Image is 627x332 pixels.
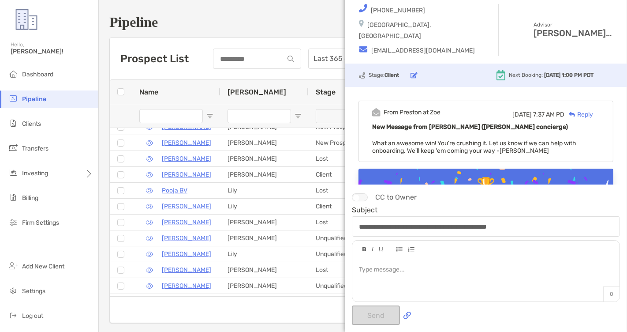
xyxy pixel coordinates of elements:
[372,140,576,155] span: What an awesome win! You're crushing it. Let us know if we can help with onboarding. We'll keep '...
[362,247,366,252] img: Editor control icon
[162,137,211,148] a: [PERSON_NAME]
[8,310,19,321] img: logout icon
[22,194,38,202] span: Billing
[162,169,211,180] a: [PERSON_NAME]
[220,230,309,246] div: [PERSON_NAME]
[369,70,399,81] p: Stage:
[220,199,309,214] div: Lily
[220,167,309,182] div: [PERSON_NAME]
[496,70,505,80] img: Icon. Next meeting date
[22,219,59,226] span: Firm Settings
[8,285,19,296] img: settings icon
[162,280,211,291] a: [PERSON_NAME]
[22,95,46,103] span: Pipeline
[372,108,381,117] img: Event icon
[473,177,499,195] div: 🏆
[359,72,365,79] img: Icon. Stage
[228,109,291,123] input: Booker Filter Input
[309,199,397,214] div: Client
[162,201,211,212] a: [PERSON_NAME]
[8,143,19,153] img: transfers icon
[139,109,203,123] input: Name Filter Input
[384,109,440,116] div: From Preston at Zoe
[22,145,49,152] span: Transfers
[22,312,43,320] span: Log out
[220,215,309,230] div: [PERSON_NAME]
[313,49,369,68] span: Last 365 days
[8,68,19,79] img: dashboard icon
[309,215,397,230] div: Lost
[564,110,593,119] div: Reply
[220,294,309,309] div: [PERSON_NAME]
[295,113,302,120] button: Open Filter Menu
[309,294,397,309] div: Lost
[509,70,593,81] p: Next Booking:
[162,185,187,196] a: Pooja BV
[139,88,158,96] span: Name
[359,45,475,56] p: [EMAIL_ADDRESS][DOMAIN_NAME]
[8,118,19,128] img: clients icon
[309,151,397,166] div: Lost
[411,72,418,79] img: button icon
[8,167,19,178] img: investing icon
[309,230,397,246] div: Unqualified
[359,19,487,41] p: [GEOGRAPHIC_DATA], [GEOGRAPHIC_DATA]
[403,312,411,319] img: Icon. Upload file
[220,262,309,278] div: [PERSON_NAME]
[512,111,532,118] span: [DATE]
[109,14,616,30] h1: Pipeline
[8,260,19,271] img: add_new_client icon
[120,53,189,65] h3: Prospect List
[220,278,309,294] div: [PERSON_NAME]
[603,287,620,302] p: 0
[220,151,309,166] div: [PERSON_NAME]
[162,153,211,164] a: [PERSON_NAME]
[220,183,309,198] div: Lily
[11,48,93,55] span: [PERSON_NAME]!
[162,217,211,228] a: [PERSON_NAME]
[384,72,399,78] b: Client
[22,170,48,177] span: Investing
[8,192,19,203] img: billing icon
[534,22,613,38] h3: [PERSON_NAME], CFA®
[11,4,42,35] img: Zoe Logo
[352,206,377,214] label: Subject
[533,111,564,118] span: 7:37 AM PD
[22,71,53,78] span: Dashboard
[287,56,294,62] img: input icon
[8,217,19,227] img: firm-settings icon
[220,246,309,262] div: Lily
[162,233,211,244] a: [PERSON_NAME]
[309,246,397,262] div: Unqualified
[309,262,397,278] div: Lost
[396,247,403,252] img: Editor control icon
[309,167,397,182] div: Client
[375,192,417,203] p: CC to Owner
[22,120,41,128] span: Clients
[372,123,568,131] b: New Message from [PERSON_NAME] ([PERSON_NAME] concierge)
[206,113,213,120] button: Open Filter Menu
[22,287,45,295] span: Settings
[544,72,593,78] b: [DATE] 1:00 PM PDT
[8,93,19,104] img: pipeline icon
[569,112,575,117] img: Reply icon
[162,249,211,260] a: [PERSON_NAME]
[408,247,414,252] img: Editor control icon
[316,88,336,96] span: Stage
[309,135,397,151] div: New Prospect
[22,263,64,270] span: Add New Client
[309,278,397,294] div: Unqualified
[162,264,211,275] p: [PERSON_NAME]
[220,135,309,151] div: [PERSON_NAME]
[379,247,383,252] img: Editor control icon
[359,46,368,53] img: Icon. Email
